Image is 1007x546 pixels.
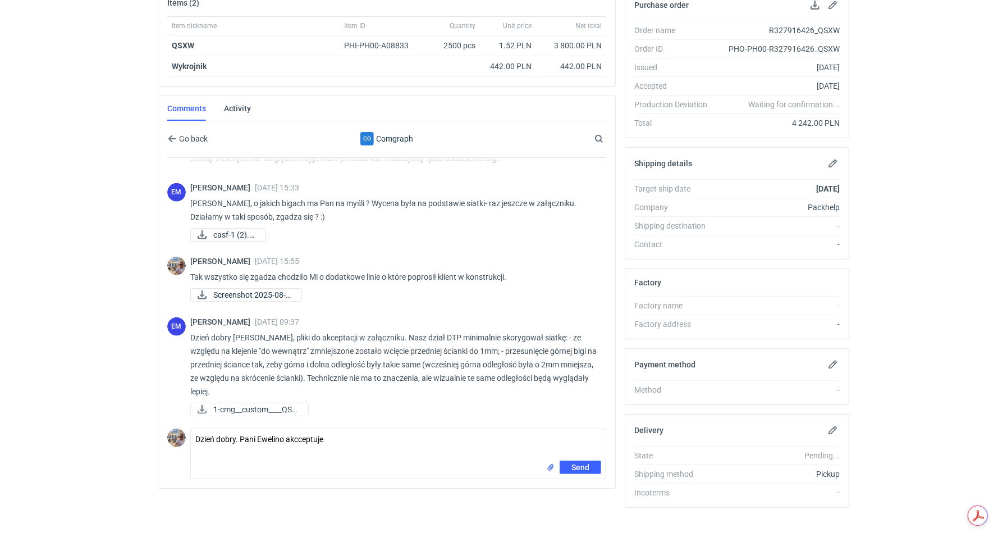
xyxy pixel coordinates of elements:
div: Comgraph [360,132,374,145]
div: Company [634,202,716,213]
div: 2500 pcs [424,35,480,56]
span: Item ID [344,21,365,30]
div: Ewelina Macek [167,183,186,202]
span: [PERSON_NAME] [190,183,255,192]
span: Send [571,463,589,471]
a: Activity [224,96,251,121]
div: - [716,220,840,231]
input: Search [592,132,628,145]
button: Send [560,461,601,474]
span: Screenshot 2025-08-0... [213,289,292,301]
h2: Delivery [634,426,663,435]
div: - [716,239,840,250]
a: casf-1 (2).pdf [190,228,266,242]
span: [DATE] 15:33 [255,183,299,192]
div: Ewelina Macek [167,317,186,336]
div: Method [634,384,716,395]
h2: Purchase order [634,1,689,10]
div: [DATE] [716,62,840,73]
a: QSXW [172,41,194,50]
p: Tak wszystko się zgadza chodziło Mi o dodatkowe linie o które poprosił klient w konstrukcji. [190,270,597,284]
div: Order name [634,25,716,36]
div: Factory name [634,300,716,311]
div: Packhelp [716,202,840,213]
div: PHI-PH00-A08833 [344,40,419,51]
div: Total [634,117,716,129]
img: Michał Palasek [167,257,186,275]
p: [PERSON_NAME], o jakich bigach ma Pan na myśli ? Wycena była na podstawie siatki- raz jeszcze w z... [190,197,597,224]
strong: [DATE] [816,184,840,193]
div: 1.52 PLN [484,40,532,51]
span: Go back [177,135,208,143]
button: Edit payment method [826,358,840,371]
span: [PERSON_NAME] [190,257,255,266]
span: [DATE] 15:55 [255,257,299,266]
h2: Factory [634,278,661,287]
p: Dzień dobry [PERSON_NAME], pliki do akceptacji w załączniku. Nasz dział DTP minimalnie skorygował... [190,331,597,398]
strong: Wykrojnik [172,62,207,71]
span: [DATE] 09:37 [255,317,299,326]
p: Kleimy wewnętrznie. Względem zdjęć które przesłał klient dodajemy tylko dodatkowe bigi. [190,152,597,165]
a: Screenshot 2025-08-0... [190,288,302,302]
div: - [716,487,840,498]
div: 4 242.00 PLN [716,117,840,129]
span: 1-cmg__custom____QSX... [213,403,299,416]
div: 442.00 PLN [541,61,602,72]
div: Target ship date [634,183,716,194]
div: 1-cmg__custom____QSXW__d0__oR327916426__outside.pdf-cmg__custom____QSXW__d..._CG.p1.pdf [190,403,303,416]
div: - [716,319,840,330]
figcaption: Co [360,132,374,145]
div: Shipping destination [634,220,716,231]
textarea: Dzień dobry. Pani Ewelino akcceptuje [191,429,606,461]
div: Accepted [634,80,716,92]
div: Shipping method [634,468,716,480]
img: Michał Palasek [167,429,186,447]
a: 1-cmg__custom____QSX... [190,403,309,416]
div: Screenshot 2025-08-06 at 15.55.20.png [190,288,302,302]
span: Item nickname [172,21,217,30]
div: State [634,450,716,461]
div: Comgraph [295,132,479,145]
h2: Payment method [634,360,695,369]
div: Factory address [634,319,716,330]
span: Net total [575,21,602,30]
div: Incoterms [634,487,716,498]
div: Issued [634,62,716,73]
div: - [716,300,840,311]
div: 3 800.00 PLN [541,40,602,51]
div: [DATE] [716,80,840,92]
span: casf-1 (2).pdf [213,229,257,241]
button: Edit delivery details [826,424,840,437]
div: Pickup [716,468,840,480]
button: Go back [167,132,208,145]
div: Order ID [634,43,716,54]
div: 442.00 PLN [484,61,532,72]
div: Production Deviation [634,99,716,110]
div: - [716,384,840,395]
span: Quantity [450,21,475,30]
em: Pending... [804,451,840,460]
div: R327916426_QSXW [716,25,840,36]
h2: Shipping details [634,159,692,168]
div: Contact [634,239,716,250]
span: [PERSON_NAME] [190,317,255,326]
button: Edit shipping details [826,157,840,170]
em: Waiting for confirmation... [748,99,840,110]
figcaption: EM [167,317,186,336]
div: PHO-PH00-R327916426_QSXW [716,43,840,54]
figcaption: EM [167,183,186,202]
span: Unit price [503,21,532,30]
a: Comments [167,96,206,121]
